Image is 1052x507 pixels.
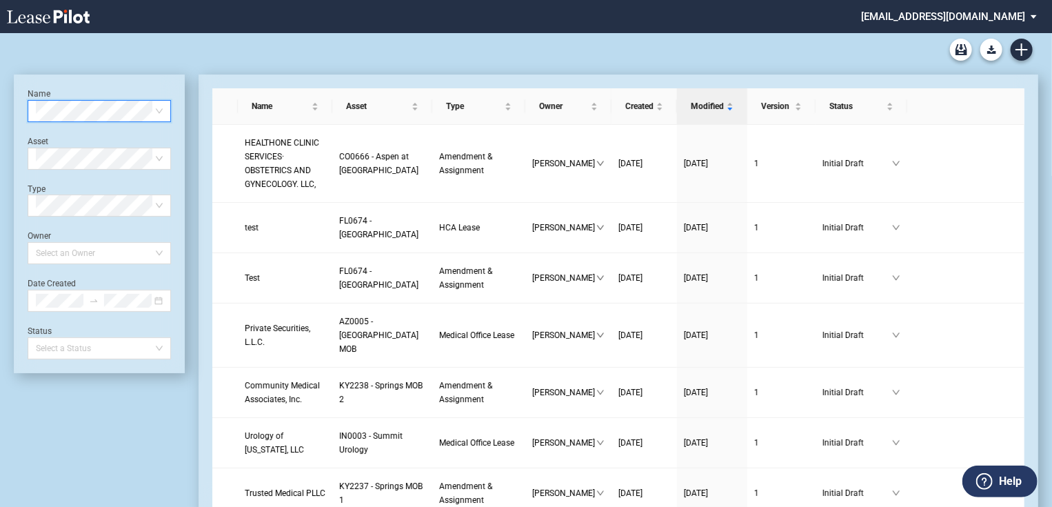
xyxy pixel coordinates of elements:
a: Trusted Medical PLLC [245,486,325,500]
th: Type [432,88,525,125]
a: IN0003 - Summit Urology [339,429,425,457]
span: 1 [754,159,759,168]
span: [DATE] [684,273,708,283]
span: AZ0005 - North Mountain MOB [339,317,418,354]
span: [DATE] [618,330,643,340]
a: 1 [754,436,809,450]
a: Community Medical Associates, Inc. [245,379,325,406]
label: Owner [28,231,51,241]
span: down [596,274,605,282]
a: [DATE] [684,486,740,500]
span: [DATE] [684,388,708,397]
span: [DATE] [618,159,643,168]
span: [DATE] [684,330,708,340]
span: Name [252,99,309,113]
span: [PERSON_NAME] [532,221,596,235]
span: down [596,489,605,497]
span: Initial Draft [822,157,892,170]
span: Test [245,273,260,283]
span: [DATE] [618,488,643,498]
span: down [892,439,900,447]
md-menu: Download Blank Form List [976,39,1007,61]
a: Archive [950,39,972,61]
span: IN0003 - Summit Urology [339,431,403,455]
a: FL0674 - [GEOGRAPHIC_DATA] [339,264,425,292]
span: [DATE] [684,488,708,498]
a: Medical Office Lease [439,328,518,342]
a: 1 [754,386,809,399]
span: Medical Office Lease [439,438,514,448]
span: Amendment & Assignment [439,481,492,505]
label: Asset [28,137,48,146]
a: HEALTHONE CLINIC SERVICES· OBSTETRICS AND GYNECOLOGY. LLC, [245,136,325,191]
a: AZ0005 - [GEOGRAPHIC_DATA] MOB [339,315,425,356]
span: HEALTHONE CLINIC SERVICES· OBSTETRICS AND GYNECOLOGY. LLC, [245,138,319,189]
a: FL0674 - [GEOGRAPHIC_DATA] [339,214,425,241]
span: Owner [539,99,588,113]
span: 1 [754,223,759,232]
span: Amendment & Assignment [439,381,492,404]
th: Asset [332,88,432,125]
label: Name [28,89,50,99]
a: [DATE] [618,271,670,285]
span: Initial Draft [822,271,892,285]
span: [PERSON_NAME] [532,486,596,500]
th: Name [238,88,332,125]
span: down [596,159,605,168]
span: Private Securities, L.L.C. [245,324,310,347]
label: Type [28,184,45,194]
a: Amendment & Assignment [439,264,518,292]
span: Initial Draft [822,328,892,342]
a: [DATE] [684,221,740,235]
span: Amendment & Assignment [439,152,492,175]
span: down [892,489,900,497]
span: [DATE] [618,223,643,232]
a: [DATE] [618,436,670,450]
a: 1 [754,221,809,235]
span: [DATE] [684,223,708,232]
span: [DATE] [684,159,708,168]
span: Asset [346,99,409,113]
span: Urology of Indiana, LLC [245,431,304,455]
th: Version [747,88,816,125]
a: Create new document [1011,39,1033,61]
span: down [892,331,900,339]
a: [DATE] [618,328,670,342]
a: [DATE] [618,486,670,500]
span: down [892,223,900,232]
a: 1 [754,157,809,170]
span: down [596,439,605,447]
span: down [892,159,900,168]
a: CO0666 - Aspen at [GEOGRAPHIC_DATA] [339,150,425,177]
a: KY2238 - Springs MOB 2 [339,379,425,406]
a: [DATE] [684,271,740,285]
a: [DATE] [618,386,670,399]
span: 1 [754,273,759,283]
a: KY2237 - Springs MOB 1 [339,479,425,507]
th: Owner [525,88,611,125]
span: [DATE] [618,438,643,448]
span: swap-right [89,296,99,306]
a: Test [245,271,325,285]
a: Amendment & Assignment [439,479,518,507]
span: Initial Draft [822,436,892,450]
th: Modified [677,88,747,125]
a: 1 [754,271,809,285]
span: to [89,296,99,306]
a: [DATE] [684,386,740,399]
span: Initial Draft [822,221,892,235]
span: Trusted Medical PLLC [245,488,325,498]
span: Created [625,99,654,113]
span: [PERSON_NAME] [532,436,596,450]
span: [PERSON_NAME] [532,328,596,342]
a: test [245,221,325,235]
span: 1 [754,330,759,340]
span: down [892,274,900,282]
a: [DATE] [618,221,670,235]
span: Community Medical Associates, Inc. [245,381,320,404]
a: Amendment & Assignment [439,150,518,177]
span: 1 [754,438,759,448]
a: [DATE] [684,157,740,170]
span: CO0666 - Aspen at Sky Ridge [339,152,418,175]
span: KY2237 - Springs MOB 1 [339,481,423,505]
